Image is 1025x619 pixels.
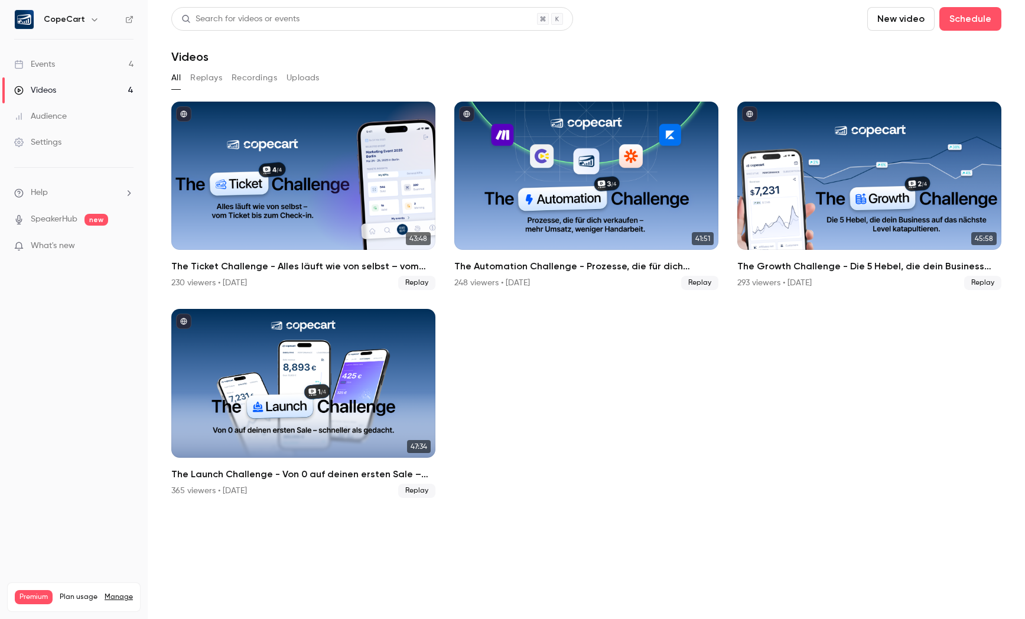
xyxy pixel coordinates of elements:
[867,7,935,31] button: New video
[406,232,431,245] span: 43:48
[171,102,435,290] li: The Ticket Challenge - Alles läuft wie von selbst – vom Ticket bis zum Check-in
[737,259,1001,273] h2: The Growth Challenge - Die 5 Hebel, die dein Business auf das nächste Level katapultieren
[971,232,997,245] span: 45:58
[14,84,56,96] div: Videos
[31,240,75,252] span: What's new
[84,214,108,226] span: new
[171,259,435,273] h2: The Ticket Challenge - Alles läuft wie von selbst – vom Ticket bis zum Check-in
[119,241,134,252] iframe: Noticeable Trigger
[171,467,435,481] h2: The Launch Challenge - Von 0 auf deinen ersten Sale – schneller als gedacht
[31,213,77,226] a: SpeakerHub
[407,440,431,453] span: 47:34
[171,102,1001,498] ul: Videos
[171,485,247,497] div: 365 viewers • [DATE]
[454,277,530,289] div: 248 viewers • [DATE]
[190,69,222,87] button: Replays
[14,187,134,199] li: help-dropdown-opener
[15,590,53,604] span: Premium
[15,10,34,29] img: CopeCart
[171,277,247,289] div: 230 viewers • [DATE]
[60,592,97,602] span: Plan usage
[171,309,435,497] li: The Launch Challenge - Von 0 auf deinen ersten Sale – schneller als gedacht
[171,69,181,87] button: All
[742,106,757,122] button: published
[287,69,320,87] button: Uploads
[176,106,191,122] button: published
[14,110,67,122] div: Audience
[692,232,714,245] span: 41:51
[171,50,209,64] h1: Videos
[939,7,1001,31] button: Schedule
[459,106,474,122] button: published
[398,276,435,290] span: Replay
[171,102,435,290] a: 43:48The Ticket Challenge - Alles läuft wie von selbst – vom Ticket bis zum Check-in230 viewers •...
[31,187,48,199] span: Help
[964,276,1001,290] span: Replay
[681,276,718,290] span: Replay
[454,259,718,273] h2: The Automation Challenge - Prozesse, die für dich verkaufen – mehr Umsatz, weniger Handarbeit
[398,484,435,498] span: Replay
[454,102,718,290] li: The Automation Challenge - Prozesse, die für dich verkaufen – mehr Umsatz, weniger Handarbeit
[454,102,718,290] a: 41:51The Automation Challenge - Prozesse, die für dich verkaufen – mehr Umsatz, weniger Handarbei...
[14,58,55,70] div: Events
[176,314,191,329] button: published
[171,309,435,497] a: 47:34The Launch Challenge - Von 0 auf deinen ersten Sale – schneller als gedacht365 viewers • [DA...
[14,136,61,148] div: Settings
[737,102,1001,290] a: 45:58The Growth Challenge - Die 5 Hebel, die dein Business auf das nächste Level katapultieren293...
[181,13,300,25] div: Search for videos or events
[171,7,1001,612] section: Videos
[44,14,85,25] h6: CopeCart
[232,69,277,87] button: Recordings
[105,592,133,602] a: Manage
[737,277,812,289] div: 293 viewers • [DATE]
[737,102,1001,290] li: The Growth Challenge - Die 5 Hebel, die dein Business auf das nächste Level katapultieren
